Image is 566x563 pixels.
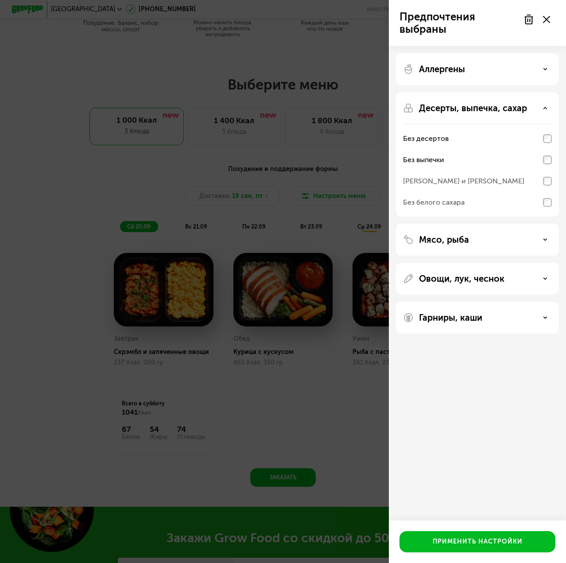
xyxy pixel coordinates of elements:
[403,133,449,144] div: Без десертов
[419,312,482,323] p: Гарниры, каши
[419,64,465,74] p: Аллергены
[403,155,444,165] div: Без выпечки
[419,103,527,113] p: Десерты, выпечка, сахар
[403,176,524,186] div: [PERSON_NAME] и [PERSON_NAME]
[419,234,469,245] p: Мясо, рыба
[399,531,555,552] button: Применить настройки
[399,11,518,35] p: Предпочтения выбраны
[419,273,504,284] p: Овощи, лук, чеснок
[433,537,523,546] div: Применить настройки
[403,197,465,208] div: Без белого сахара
